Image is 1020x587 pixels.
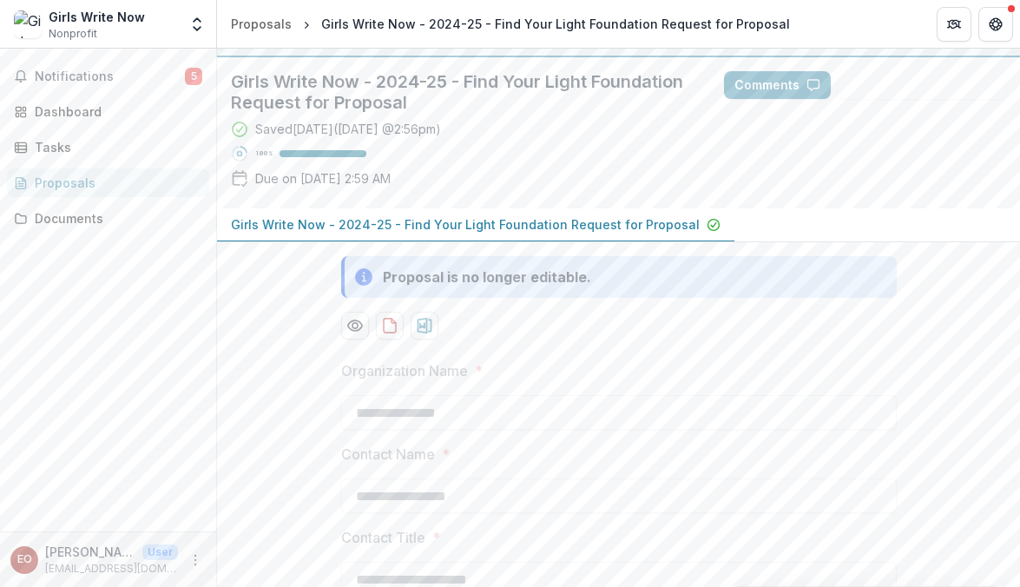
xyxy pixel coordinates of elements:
nav: breadcrumb [224,11,797,36]
button: Open entity switcher [185,7,209,42]
div: Tasks [35,138,195,156]
p: User [142,544,178,560]
a: Proposals [224,11,299,36]
button: Notifications5 [7,63,209,90]
div: Proposals [231,15,292,33]
div: Saved [DATE] ( [DATE] @ 2:56pm ) [255,120,441,138]
div: Girls Write Now [49,8,145,26]
p: [PERSON_NAME] [45,543,135,561]
div: Proposal is no longer editable. [383,267,591,287]
p: 100 % [255,148,273,160]
button: Partners [937,7,971,42]
p: Organization Name [341,360,468,381]
a: Proposals [7,168,209,197]
div: Documents [35,209,195,228]
div: Proposals [35,174,195,192]
span: 5 [185,68,202,85]
a: Dashboard [7,97,209,126]
img: Girls Write Now [14,10,42,38]
button: Answer Suggestions [838,71,1006,99]
button: More [185,550,206,571]
span: Nonprofit [49,26,97,42]
p: Contact Name [341,444,435,465]
p: Contact Title [341,527,425,548]
div: Emily Oppenheimer [17,554,32,565]
button: download-proposal [376,312,404,340]
a: Tasks [7,133,209,162]
h2: Girls Write Now - 2024-25 - Find Your Light Foundation Request for Proposal [231,71,696,113]
button: Comments [724,71,831,99]
span: Notifications [35,69,185,84]
div: Girls Write Now - 2024-25 - Find Your Light Foundation Request for Proposal [321,15,790,33]
p: Girls Write Now - 2024-25 - Find Your Light Foundation Request for Proposal [231,215,700,234]
a: Documents [7,204,209,233]
button: Preview 227d6781-a472-4cab-b086-6fef61fe7206-0.pdf [341,312,369,340]
button: Get Help [978,7,1013,42]
p: Due on [DATE] 2:59 AM [255,169,391,188]
div: Dashboard [35,102,195,121]
button: download-proposal [411,312,438,340]
p: [EMAIL_ADDRESS][DOMAIN_NAME] [45,561,178,577]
